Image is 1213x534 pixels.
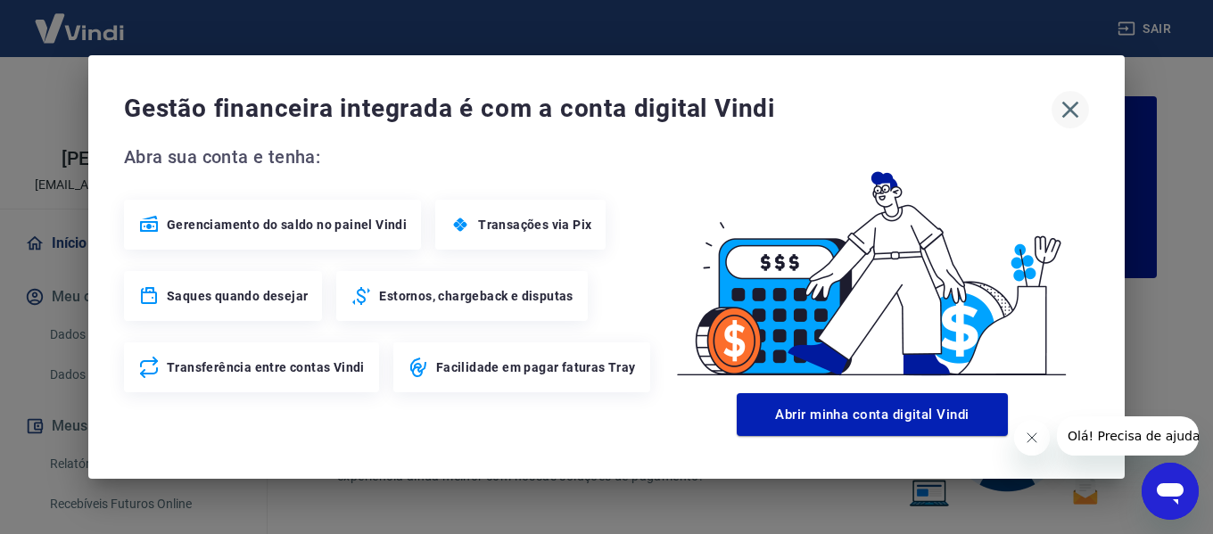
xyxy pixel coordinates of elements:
[1057,416,1199,456] iframe: Mensagem da empresa
[167,216,407,234] span: Gerenciamento do saldo no painel Vindi
[124,143,656,171] span: Abra sua conta e tenha:
[167,287,308,305] span: Saques quando desejar
[478,216,591,234] span: Transações via Pix
[379,287,573,305] span: Estornos, chargeback e disputas
[737,393,1008,436] button: Abrir minha conta digital Vindi
[1014,420,1050,456] iframe: Fechar mensagem
[1142,463,1199,520] iframe: Botão para abrir a janela de mensagens
[167,358,365,376] span: Transferência entre contas Vindi
[436,358,636,376] span: Facilidade em pagar faturas Tray
[656,143,1089,386] img: Good Billing
[11,12,150,27] span: Olá! Precisa de ajuda?
[124,91,1052,127] span: Gestão financeira integrada é com a conta digital Vindi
